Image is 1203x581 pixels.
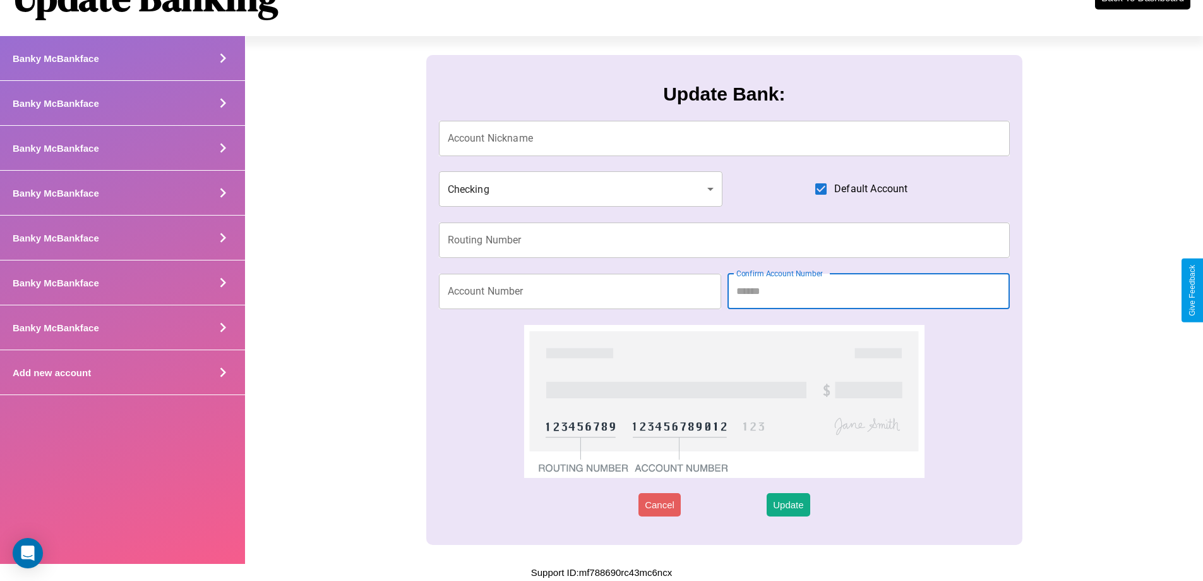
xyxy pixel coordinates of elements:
[13,188,99,199] h4: Banky McBankface
[13,538,43,568] div: Open Intercom Messenger
[13,233,99,243] h4: Banky McBankface
[638,493,681,517] button: Cancel
[13,278,99,288] h4: Banky McBankface
[439,171,723,207] div: Checking
[767,493,810,517] button: Update
[13,367,91,378] h4: Add new account
[13,322,99,333] h4: Banky McBankface
[13,143,99,154] h4: Banky McBankface
[531,564,672,581] p: Support ID: mf788690rc43mc6ncx
[13,53,99,64] h4: Banky McBankface
[834,181,907,197] span: Default Account
[736,268,823,279] label: Confirm Account Number
[663,83,785,105] h3: Update Bank:
[13,98,99,109] h4: Banky McBankface
[524,325,924,478] img: check
[1188,265,1197,316] div: Give Feedback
